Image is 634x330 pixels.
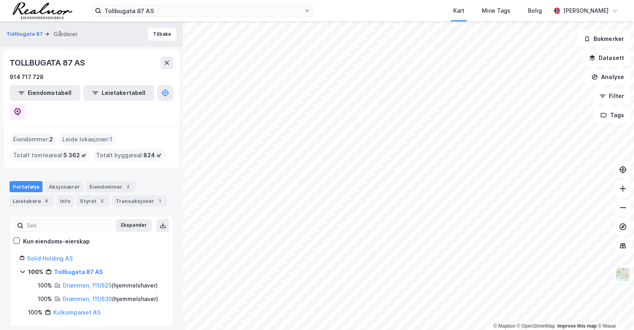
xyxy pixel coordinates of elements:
input: Søk på adresse, matrikkel, gårdeiere, leietakere eller personer [101,5,304,17]
div: 100% [38,294,52,304]
a: Mapbox [493,323,515,329]
div: 100% [28,308,43,317]
div: Gårdeier [54,29,77,39]
div: 914 717 728 [10,72,44,82]
a: Tollbugata 87 AS [54,268,103,275]
a: Drammen, 111/625 [63,282,112,289]
img: realnor-logo.934646d98de889bb5806.png [13,2,72,19]
div: 1 [156,197,164,205]
a: OpenStreetMap [517,323,555,329]
img: Z [615,267,630,282]
div: 2 [124,183,132,191]
span: 824 ㎡ [143,151,162,160]
button: Tollbugata 87 [6,30,44,38]
div: Aksjonærer [46,181,83,192]
button: Eiendomstabell [10,85,80,101]
span: 5 362 ㎡ [64,151,87,160]
input: Søk [23,220,110,232]
div: Bolig [528,6,542,15]
div: [PERSON_NAME] [563,6,609,15]
a: Improve this map [557,323,597,329]
button: Bokmerker [577,31,631,47]
a: Kulkompaniet AS [53,309,101,316]
button: Tilbake [148,28,176,41]
div: 4 [43,197,50,205]
div: Info [57,195,73,206]
iframe: Chat Widget [594,292,634,330]
button: Analyse [585,69,631,85]
button: Tags [594,107,631,123]
div: Transaksjoner [112,195,167,206]
button: Datasett [582,50,631,66]
div: 100% [28,267,43,277]
div: Totalt tomteareal : [10,149,90,162]
div: Kontrollprogram for chat [594,292,634,330]
div: Styret [77,195,109,206]
div: Leide lokasjoner : [59,133,116,146]
div: TOLLBUGATA 87 AS [10,56,87,69]
div: ( hjemmelshaver ) [63,281,158,290]
span: 2 [49,135,53,144]
div: Kart [453,6,464,15]
div: Kun eiendoms-eierskap [23,237,90,246]
div: Leietakere [10,195,54,206]
div: ( hjemmelshaver ) [63,294,158,304]
a: Solid Holding AS [27,255,73,262]
a: Drammen, 111/630 [63,295,112,302]
span: 1 [110,135,112,144]
div: 5 [98,197,106,205]
div: Mine Tags [482,6,510,15]
div: Portefølje [10,181,43,192]
button: Ekspander [116,219,152,232]
div: Eiendommer : [10,133,56,146]
div: Totalt byggareal : [93,149,165,162]
button: Filter [593,88,631,104]
div: 100% [38,281,52,290]
button: Leietakertabell [83,85,154,101]
div: Eiendommer [86,181,135,192]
